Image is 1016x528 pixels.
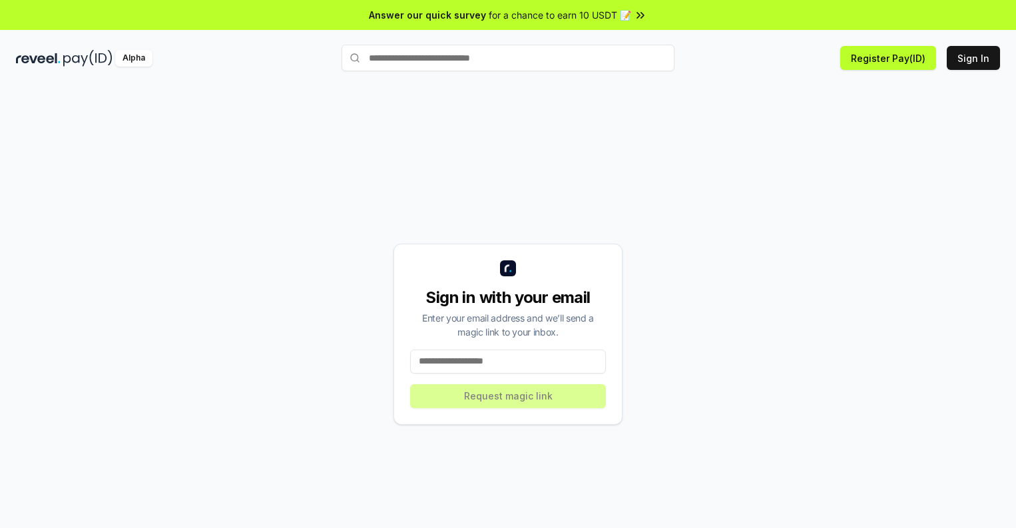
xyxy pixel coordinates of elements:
span: for a chance to earn 10 USDT 📝 [489,8,631,22]
button: Register Pay(ID) [840,46,936,70]
div: Enter your email address and we’ll send a magic link to your inbox. [410,311,606,339]
span: Answer our quick survey [369,8,486,22]
img: logo_small [500,260,516,276]
img: reveel_dark [16,50,61,67]
button: Sign In [947,46,1000,70]
img: pay_id [63,50,113,67]
div: Sign in with your email [410,287,606,308]
div: Alpha [115,50,152,67]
